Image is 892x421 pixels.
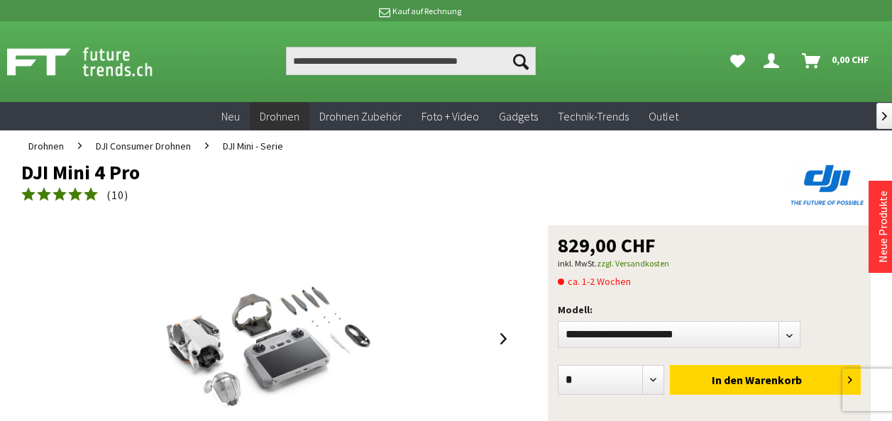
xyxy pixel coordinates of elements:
[223,140,283,152] span: DJI Mini - Serie
[489,102,548,131] a: Gadgets
[745,373,802,387] span: Warenkorb
[412,102,489,131] a: Foto + Video
[28,140,64,152] span: Drohnen
[649,109,678,123] span: Outlet
[758,47,791,75] a: Dein Konto
[558,235,656,255] span: 829,00 CHF
[21,162,701,183] h1: DJI Mini 4 Pro
[422,109,479,123] span: Foto + Video
[319,109,402,123] span: Drohnen Zubehör
[106,188,128,202] span: ( )
[670,365,861,395] button: In den Warenkorb
[221,109,240,123] span: Neu
[216,130,290,162] a: DJI Mini - Serie
[260,109,299,123] span: Drohnen
[506,47,536,75] button: Suchen
[558,109,629,123] span: Technik-Trends
[21,186,128,204] a: (10)
[639,102,688,131] a: Outlet
[786,162,871,208] img: DJI
[876,191,890,263] a: Neue Produkte
[7,44,184,79] img: Shop Futuretrends - zur Startseite wechseln
[211,102,250,131] a: Neu
[558,273,631,290] span: ca. 1-2 Wochen
[558,255,861,272] p: inkl. MwSt.
[882,112,887,120] span: 
[558,301,861,318] p: Modell:
[250,102,309,131] a: Drohnen
[111,188,124,202] span: 10
[712,373,743,387] span: In den
[796,47,876,75] a: Warenkorb
[96,140,191,152] span: DJI Consumer Drohnen
[832,48,869,71] span: 0,00 CHF
[309,102,412,131] a: Drohnen Zubehör
[597,258,669,269] a: zzgl. Versandkosten
[499,109,538,123] span: Gadgets
[723,47,752,75] a: Meine Favoriten
[89,130,198,162] a: DJI Consumer Drohnen
[286,47,536,75] input: Produkt, Marke, Kategorie, EAN, Artikelnummer…
[21,130,71,162] a: Drohnen
[548,102,639,131] a: Technik-Trends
